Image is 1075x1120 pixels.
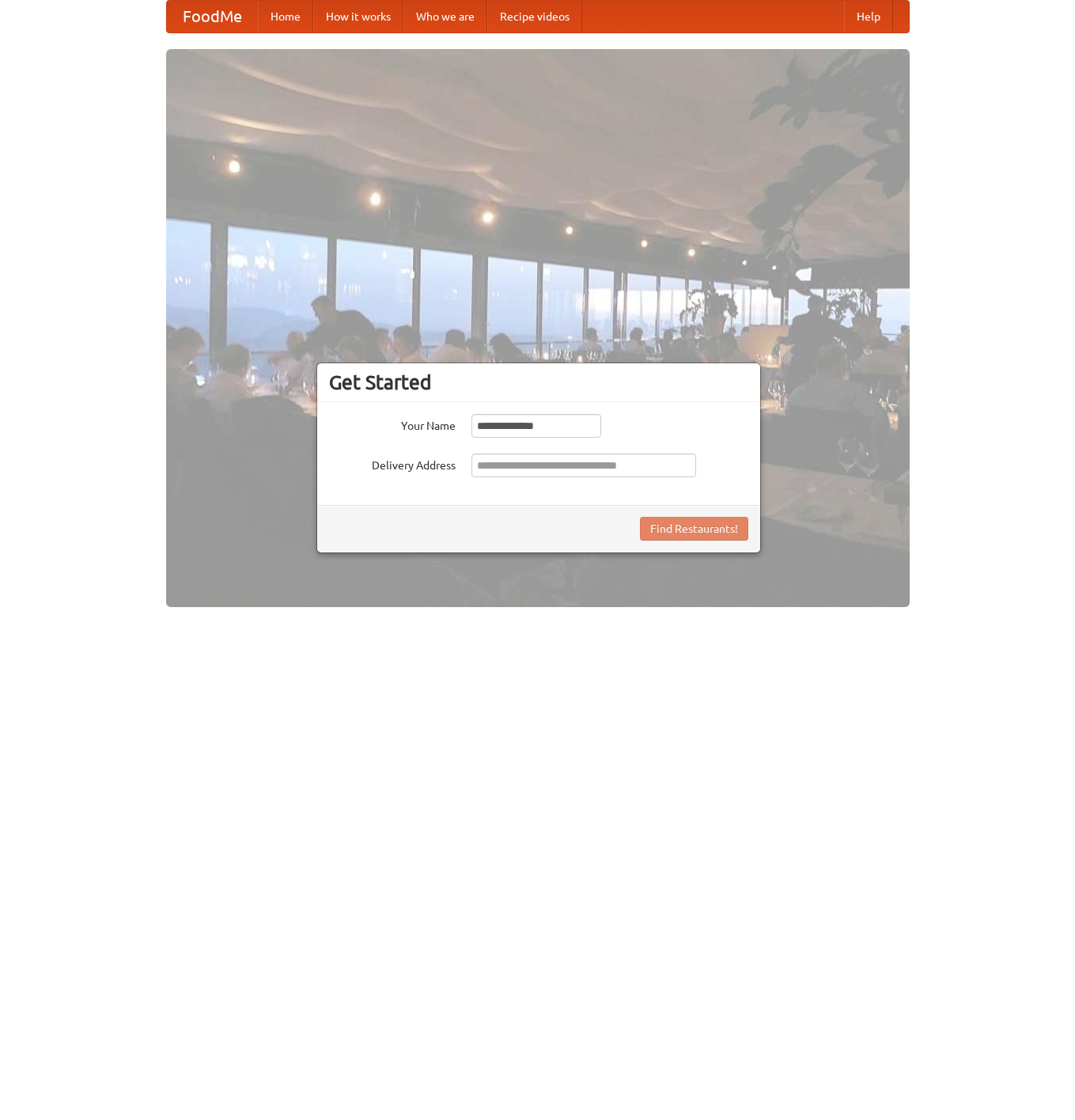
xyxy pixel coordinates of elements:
[487,1,582,32] a: Recipe videos
[167,1,258,32] a: FoodMe
[258,1,313,32] a: Home
[640,517,748,541] button: Find Restaurants!
[329,454,456,473] label: Delivery Address
[329,414,456,434] label: Your Name
[844,1,893,32] a: Help
[403,1,487,32] a: Who we are
[329,370,748,394] h3: Get Started
[313,1,403,32] a: How it works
